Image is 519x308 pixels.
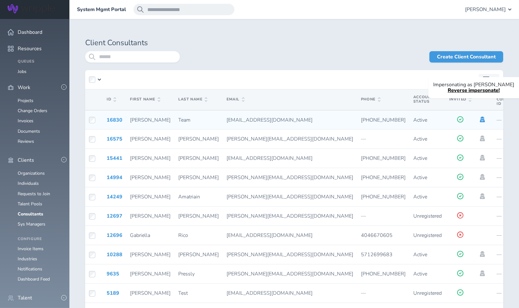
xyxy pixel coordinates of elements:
[18,237,62,241] h4: Configure
[18,211,43,217] a: Consultants
[61,157,67,162] button: -
[361,270,406,277] span: [PHONE_NUMBER]
[130,97,160,102] span: First Name
[429,51,503,63] a: Create Client Consultant
[227,174,353,181] span: [PERSON_NAME][EMAIL_ADDRESS][DOMAIN_NAME]
[227,97,245,102] span: Email
[130,193,171,200] span: [PERSON_NAME]
[479,174,486,180] a: Impersonate
[107,97,116,102] span: ID
[479,136,486,141] a: Impersonate
[61,84,67,90] button: -
[413,213,442,220] span: Unregistered
[413,117,427,124] span: Active
[479,270,486,276] a: Impersonate
[361,290,406,296] p: —
[227,136,353,142] span: [PERSON_NAME][EMAIL_ADDRESS][DOMAIN_NAME]
[130,155,171,162] span: [PERSON_NAME]
[227,213,353,220] span: [PERSON_NAME][EMAIL_ADDRESS][DOMAIN_NAME]
[8,4,55,13] img: Wripple
[178,232,188,239] span: Rico
[18,69,27,75] a: Jobs
[61,295,67,300] button: -
[130,117,171,124] span: [PERSON_NAME]
[413,136,427,142] span: Active
[361,251,392,258] span: 5712699683
[18,266,42,272] a: Notifications
[178,251,219,258] span: [PERSON_NAME]
[18,201,42,207] a: Talent Pools
[178,174,219,181] span: [PERSON_NAME]
[130,213,171,220] span: [PERSON_NAME]
[107,174,122,181] a: 14994
[18,256,37,262] a: Industries
[361,213,406,219] p: —
[413,193,427,200] span: Active
[361,174,406,181] span: [PHONE_NUMBER]
[361,97,380,102] span: Phone
[178,193,200,200] span: Amatriain
[107,232,122,239] a: 12696
[227,270,353,277] span: [PERSON_NAME][EMAIL_ADDRESS][DOMAIN_NAME]
[413,232,442,239] span: Unregistered
[107,136,122,142] a: 16575
[18,98,33,104] a: Projects
[479,155,486,160] a: Impersonate
[361,193,406,200] span: [PHONE_NUMBER]
[178,213,219,220] span: [PERSON_NAME]
[178,117,191,124] span: Team
[130,251,171,258] span: [PERSON_NAME]
[107,193,122,200] a: 14249
[18,276,50,282] a: Dashboard Feed
[361,117,406,124] span: [PHONE_NUMBER]
[18,295,32,301] span: Talent
[178,97,207,102] span: Last Name
[178,270,195,277] span: Pressly
[178,290,188,297] span: Test
[479,251,486,257] a: Impersonate
[227,290,313,297] span: [EMAIL_ADDRESS][DOMAIN_NAME]
[227,232,313,239] span: [EMAIL_ADDRESS][DOMAIN_NAME]
[18,157,34,163] span: Clients
[413,155,427,162] span: Active
[227,193,353,200] span: [PERSON_NAME][EMAIL_ADDRESS][DOMAIN_NAME]
[130,136,171,142] span: [PERSON_NAME]
[448,87,500,94] a: Reverse impersonate!
[479,193,486,199] a: Impersonate
[227,251,353,258] span: [PERSON_NAME][EMAIL_ADDRESS][DOMAIN_NAME]
[18,85,30,90] span: Work
[130,232,150,239] span: Gabriella
[107,213,122,220] a: 12697
[413,251,427,258] span: Active
[107,290,119,297] a: 5189
[227,155,313,162] span: [EMAIL_ADDRESS][DOMAIN_NAME]
[107,251,122,258] a: 10288
[413,94,434,104] span: Account Status
[18,59,62,64] h4: Queues
[479,117,486,122] a: Impersonate
[413,174,427,181] span: Active
[449,97,471,102] span: Invited
[107,117,122,124] a: 16830
[18,118,33,124] a: Invoices
[130,290,171,297] span: [PERSON_NAME]
[130,270,171,277] span: [PERSON_NAME]
[413,290,442,297] span: Unregistered
[18,170,45,176] a: Organizations
[465,7,506,12] span: [PERSON_NAME]
[107,155,122,162] a: 15441
[227,117,313,124] span: [EMAIL_ADDRESS][DOMAIN_NAME]
[18,138,34,144] a: Reviews
[18,29,42,35] span: Dashboard
[433,82,514,88] p: Impersonating as [PERSON_NAME]
[178,136,219,142] span: [PERSON_NAME]
[130,174,171,181] span: [PERSON_NAME]
[18,180,39,186] a: Individuals
[85,39,503,47] h1: Client Consultants
[18,46,42,51] span: Resources
[413,270,427,277] span: Active
[361,136,406,142] p: —
[178,155,219,162] span: [PERSON_NAME]
[18,128,40,134] a: Documents
[18,221,45,227] a: Sys Managers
